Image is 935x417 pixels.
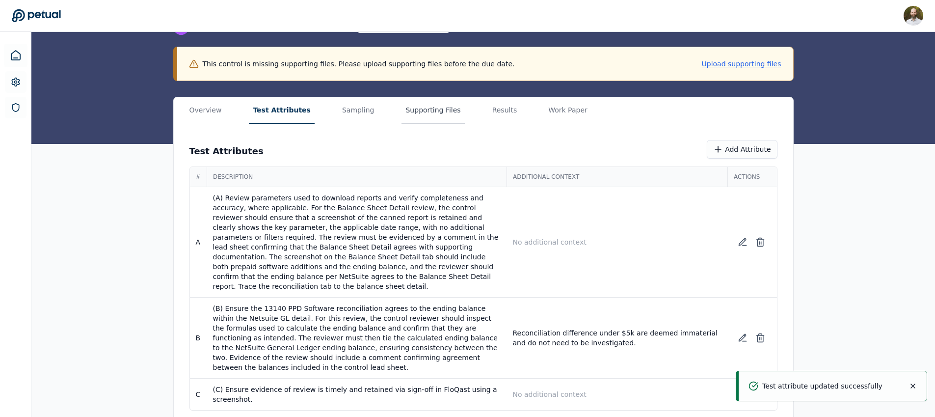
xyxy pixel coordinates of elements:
[190,379,207,411] td: C
[751,329,769,347] button: Delete test attribute
[5,97,27,118] a: SOC 1 Reports
[513,389,722,399] p: No additional context
[734,386,751,403] button: Edit test attribute
[213,173,501,181] span: Description
[544,97,591,124] button: Work Paper
[702,59,781,69] button: Upload supporting files
[513,328,722,348] p: Reconciliation difference under $5k are deemed immaterial and do not need to be investigated.
[213,304,501,372] p: (B) Ensure the 13140 PPD Software reconciliation agrees to the ending balance within the Netsuite...
[734,329,751,347] button: Edit test attribute
[488,97,521,124] button: Results
[4,44,27,67] a: Dashboard
[12,9,61,23] a: Go to Dashboard
[190,298,207,379] td: B
[734,173,771,181] span: Actions
[249,97,315,124] button: Test Attributes
[707,140,777,159] button: Add Attribute
[213,193,501,291] p: (A) Review parameters used to download reports and verify completeness and accuracy, where applic...
[203,59,515,69] p: This control is missing supporting files. Please upload supporting files before the due date.
[904,6,923,26] img: David Coulombe
[213,385,501,404] p: (C) Ensure evidence of review is timely and retained via sign-off in FloQast using a screenshot.
[5,71,27,93] a: Settings
[751,233,769,251] button: Delete test attribute
[513,237,722,247] p: No additional context
[196,173,201,181] span: #
[513,173,721,181] span: Additional Context
[186,97,226,124] button: Overview
[338,97,378,124] button: Sampling
[190,187,207,298] td: A
[734,233,751,251] button: Edit test attribute
[762,381,882,391] p: Test attribute updated successfully
[401,97,464,124] button: Supporting Files
[189,144,264,158] h3: Test Attributes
